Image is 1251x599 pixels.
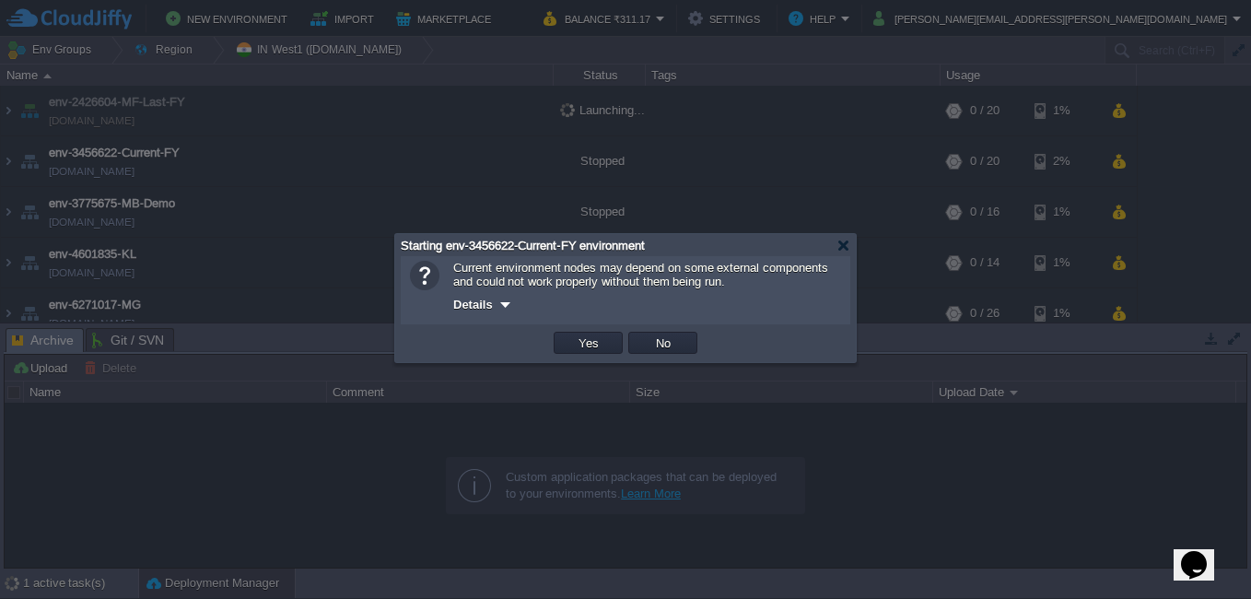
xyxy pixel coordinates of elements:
[401,239,645,253] span: Starting env-3456622-Current-FY environment
[1174,525,1233,581] iframe: chat widget
[573,335,604,351] button: Yes
[453,261,828,288] span: Current environment nodes may depend on some external components and could not work properly with...
[650,335,676,351] button: No
[453,298,493,311] span: Details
